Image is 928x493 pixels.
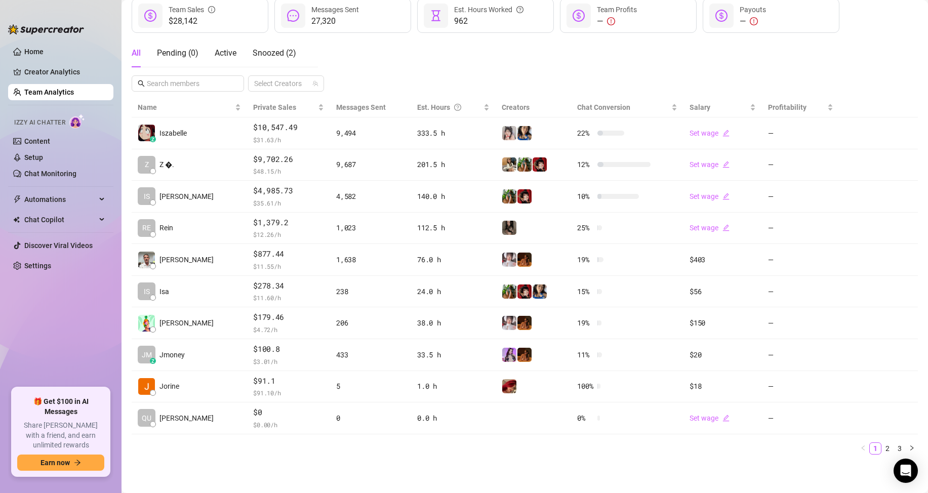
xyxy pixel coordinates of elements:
td: — [762,213,839,244]
a: Discover Viral Videos [24,241,93,250]
span: Messages Sent [336,103,386,111]
div: 1.0 h [417,381,490,392]
div: 140.0 h [417,191,490,202]
span: Salary [690,103,710,111]
span: $877.44 [253,248,324,260]
a: Setup [24,153,43,161]
span: edit [722,130,730,137]
span: Earn now [41,459,70,467]
span: $ 91.10 /h [253,388,324,398]
img: Sabrina [502,157,516,172]
a: Set wageedit [690,224,730,232]
img: Miss [533,157,547,172]
span: question-circle [516,4,523,15]
img: Ani [502,126,516,140]
div: 238 [336,286,405,297]
img: Chen [138,315,155,332]
a: Set wageedit [690,129,730,137]
span: 10 % [577,191,593,202]
div: 112.5 h [417,222,490,233]
img: AI Chatter [69,114,85,129]
span: Private Sales [253,103,296,111]
span: $91.1 [253,375,324,387]
span: RE [142,222,151,233]
div: $150 [690,317,756,328]
span: $0 [253,406,324,419]
span: arrow-right [74,459,81,466]
span: [PERSON_NAME] [159,317,214,328]
div: All [132,47,141,59]
div: $56 [690,286,756,297]
img: Chat Copilot [13,216,20,223]
span: Z [145,159,149,170]
a: Chat Monitoring [24,170,76,178]
img: Miss [517,284,532,299]
div: 433 [336,349,405,360]
th: Creators [496,98,572,117]
a: Set wageedit [690,192,730,200]
span: 11 % [577,349,593,360]
span: search [138,80,145,87]
div: 0 [336,413,405,424]
li: 3 [894,442,906,455]
span: Rein [159,222,173,233]
button: Earn nowarrow-right [17,455,104,471]
span: 100 % [577,381,593,392]
span: Share [PERSON_NAME] with a friend, and earn unlimited rewards [17,421,104,450]
span: $28,142 [169,15,215,27]
li: Next Page [906,442,918,455]
div: $18 [690,381,756,392]
span: 19 % [577,254,593,265]
span: 962 [454,15,523,27]
span: Team Profits [597,6,637,14]
div: 76.0 h [417,254,490,265]
input: Search members [147,78,230,89]
span: $ 48.15 /h [253,166,324,176]
img: Miss [517,189,532,203]
div: 4,582 [336,191,405,202]
span: $100.8 [253,343,324,355]
span: IS [144,286,150,297]
span: 0 % [577,413,593,424]
div: 206 [336,317,405,328]
th: Name [132,98,247,117]
img: Rosie [502,316,516,330]
div: 333.5 h [417,128,490,139]
span: thunderbolt [13,195,21,203]
a: 2 [882,443,893,454]
td: — [762,307,839,339]
td: — [762,149,839,181]
span: 25 % [577,222,593,233]
div: 33.5 h [417,349,490,360]
div: z [150,136,156,142]
div: $20 [690,349,756,360]
span: $ 4.72 /h [253,324,324,335]
a: Set wageedit [690,414,730,422]
img: violet [517,126,532,140]
img: Sabrina [502,189,516,203]
td: — [762,371,839,403]
span: hourglass [430,10,442,22]
span: 12 % [577,159,593,170]
span: Jmoney [159,349,185,360]
img: Jorine [138,378,155,395]
a: Set wageedit [690,160,730,169]
a: 3 [894,443,905,454]
span: 19 % [577,317,593,328]
td: — [762,402,839,434]
span: $10,547.49 [253,121,324,134]
span: Payouts [740,6,766,14]
span: $ 35.61 /h [253,198,324,208]
img: logo-BBDzfeDw.svg [8,24,84,34]
span: Chat Conversion [577,103,630,111]
td: — [762,276,839,308]
span: [PERSON_NAME] [159,254,214,265]
span: left [860,445,866,451]
span: $179.46 [253,311,324,323]
span: edit [722,161,730,168]
img: Iszabelle [138,125,155,141]
div: 1,638 [336,254,405,265]
img: yeule [502,221,516,235]
span: 22 % [577,128,593,139]
button: right [906,442,918,455]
